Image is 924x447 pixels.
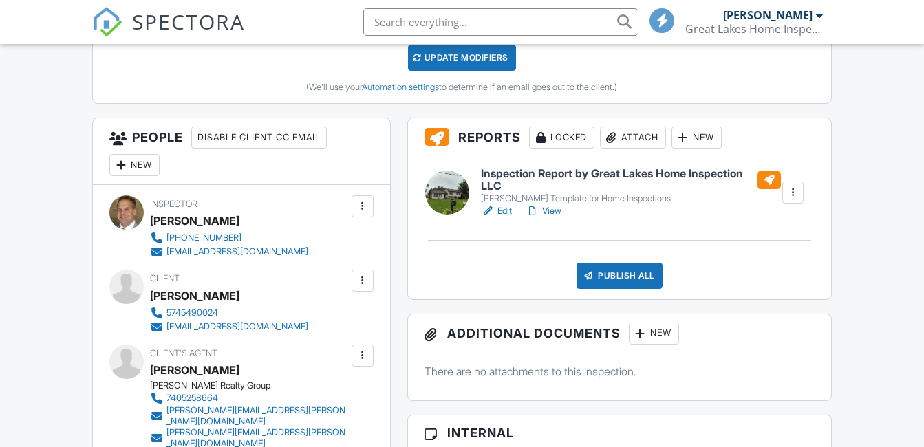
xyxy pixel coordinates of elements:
[723,8,813,22] div: [PERSON_NAME]
[362,82,439,92] a: Automation settings
[109,154,160,176] div: New
[363,8,638,36] input: Search everything...
[150,348,217,358] span: Client's Agent
[150,199,197,209] span: Inspector
[150,320,308,334] a: [EMAIL_ADDRESS][DOMAIN_NAME]
[150,380,359,391] div: [PERSON_NAME] Realty Group
[529,127,594,149] div: Locked
[150,273,180,283] span: Client
[166,393,218,404] div: 7405258664
[93,118,390,185] h3: People
[92,19,245,47] a: SPECTORA
[481,168,781,204] a: Inspection Report by Great Lakes Home Inspection LLC [PERSON_NAME] Template for Home Inspections
[600,127,666,149] div: Attach
[150,245,308,259] a: [EMAIL_ADDRESS][DOMAIN_NAME]
[425,364,815,379] p: There are no attachments to this inspection.
[408,118,831,157] h3: Reports
[685,22,823,36] div: Great Lakes Home Inspection, LLC
[191,127,327,149] div: Disable Client CC Email
[166,307,218,318] div: 5745490024
[150,285,239,306] div: [PERSON_NAME]
[526,204,561,218] a: View
[629,323,679,345] div: New
[150,231,308,245] a: [PHONE_NUMBER]
[166,321,308,332] div: [EMAIL_ADDRESS][DOMAIN_NAME]
[408,314,831,353] h3: Additional Documents
[166,246,308,257] div: [EMAIL_ADDRESS][DOMAIN_NAME]
[92,7,122,37] img: The Best Home Inspection Software - Spectora
[166,232,241,243] div: [PHONE_NUMBER]
[671,127,722,149] div: New
[481,168,781,192] h6: Inspection Report by Great Lakes Home Inspection LLC
[481,193,781,204] div: [PERSON_NAME] Template for Home Inspections
[103,82,820,93] div: (We'll use your to determine if an email goes out to the client.)
[166,405,348,427] div: [PERSON_NAME][EMAIL_ADDRESS][PERSON_NAME][DOMAIN_NAME]
[577,263,663,289] div: Publish All
[150,405,348,427] a: [PERSON_NAME][EMAIL_ADDRESS][PERSON_NAME][DOMAIN_NAME]
[93,8,830,103] div: This inspection's property details were changed at 3:14PM on 8/26. Would you like to recalculate ...
[408,45,516,71] div: UPDATE Modifiers
[150,360,239,380] a: [PERSON_NAME]
[481,204,512,218] a: Edit
[150,306,308,320] a: 5745490024
[150,210,239,231] div: [PERSON_NAME]
[150,391,348,405] a: 7405258664
[132,7,245,36] span: SPECTORA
